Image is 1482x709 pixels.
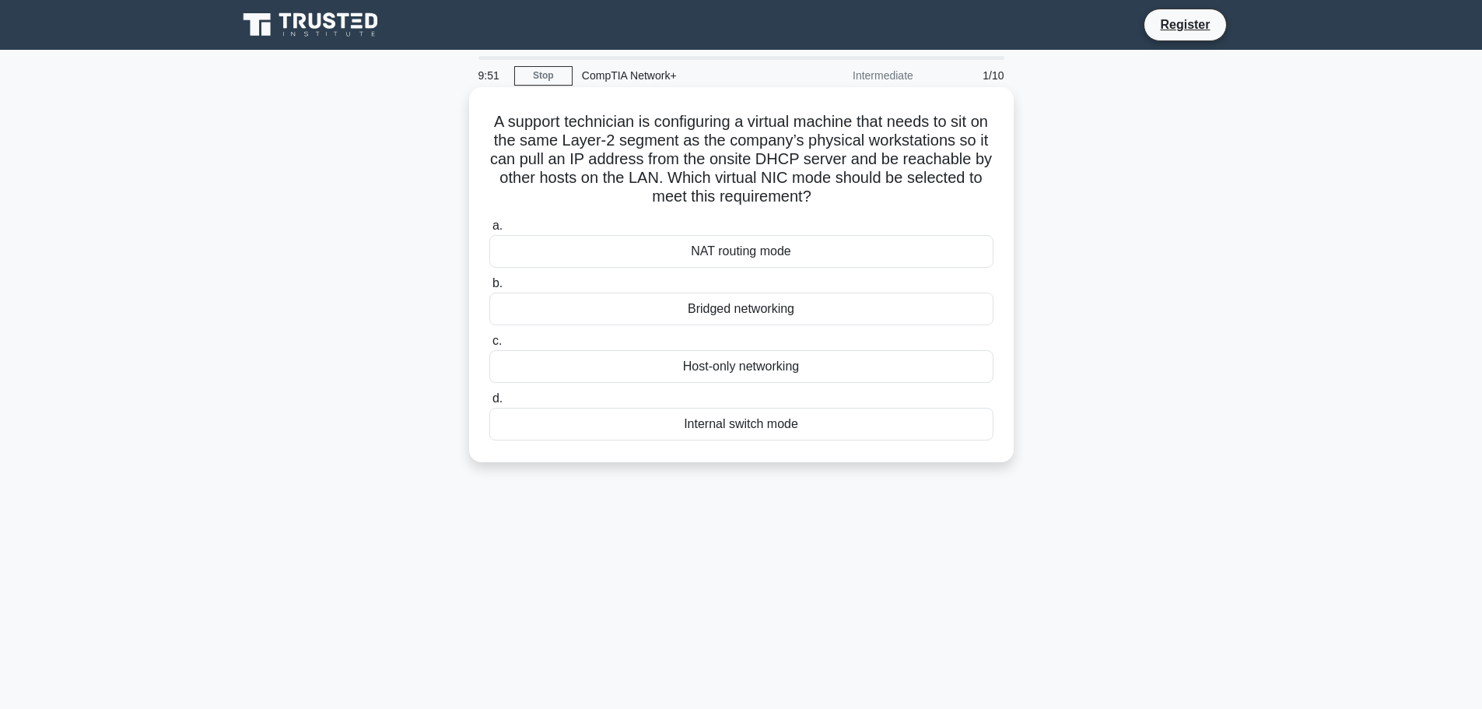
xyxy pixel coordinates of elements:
a: Stop [514,66,573,86]
div: Bridged networking [489,293,993,325]
span: d. [492,391,503,405]
div: 1/10 [923,60,1014,91]
span: a. [492,219,503,232]
span: c. [492,334,502,347]
div: Intermediate [787,60,923,91]
div: Host-only networking [489,350,993,383]
div: 9:51 [469,60,514,91]
a: Register [1151,15,1219,34]
div: CompTIA Network+ [573,60,787,91]
div: NAT routing mode [489,235,993,268]
div: Internal switch mode [489,408,993,440]
h5: A support technician is configuring a virtual machine that needs to sit on the same Layer-2 segme... [488,112,995,207]
span: b. [492,276,503,290]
